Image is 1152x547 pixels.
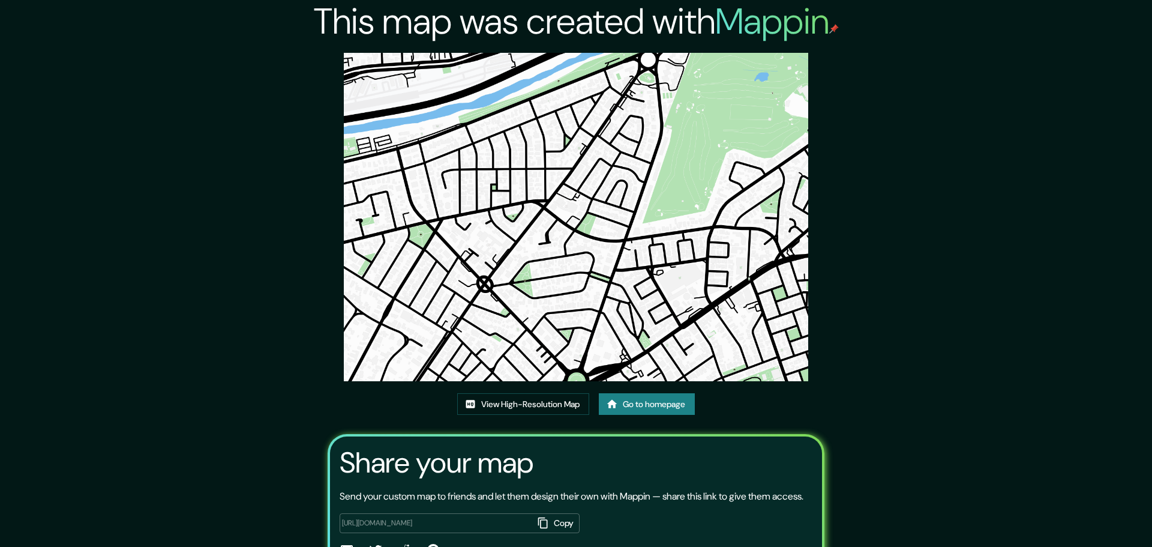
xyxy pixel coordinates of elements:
[829,24,839,34] img: mappin-pin
[344,53,808,381] img: created-map
[340,446,533,480] h3: Share your map
[340,489,803,504] p: Send your custom map to friends and let them design their own with Mappin — share this link to gi...
[457,393,589,416] a: View High-Resolution Map
[599,393,695,416] a: Go to homepage
[533,513,580,533] button: Copy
